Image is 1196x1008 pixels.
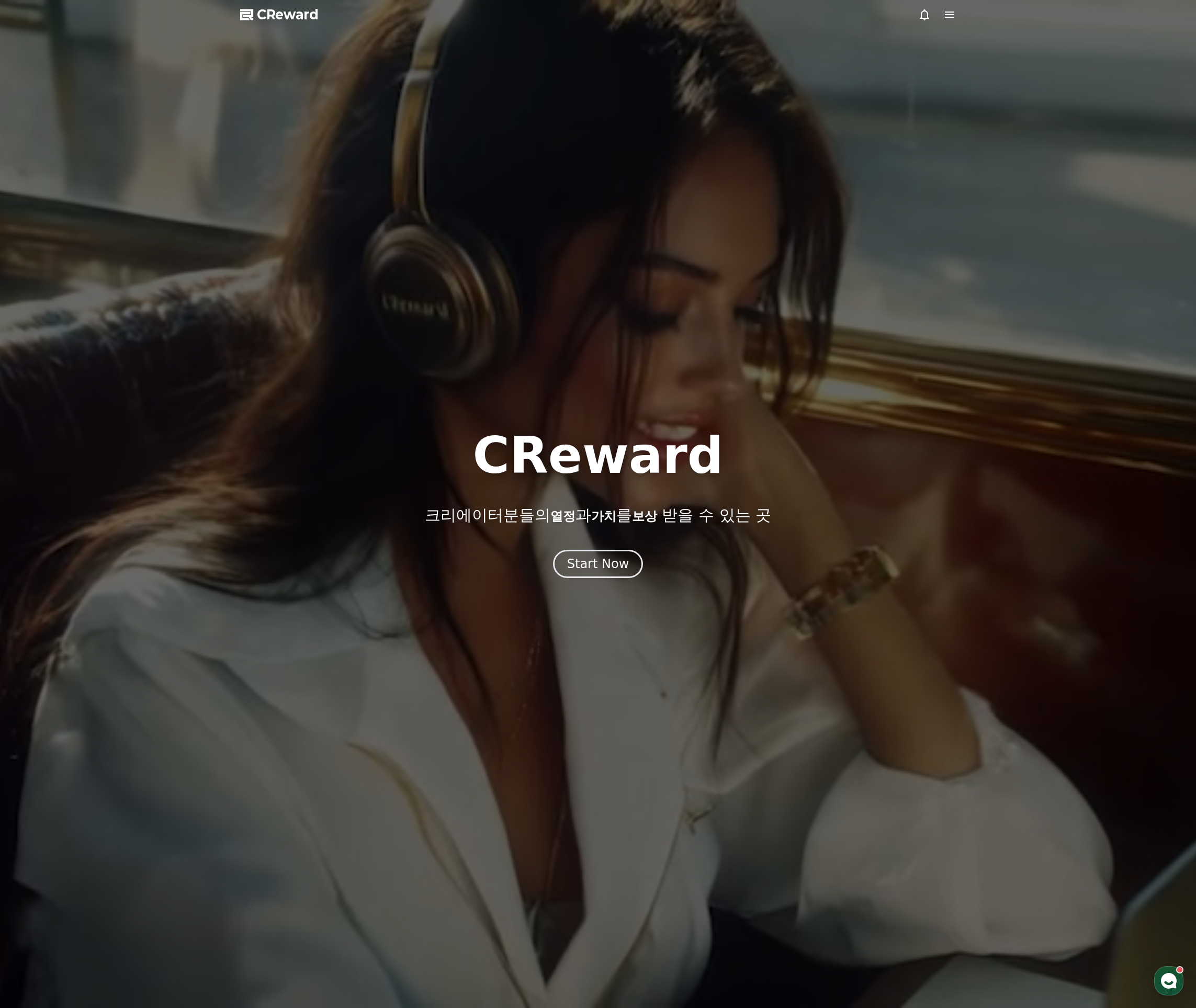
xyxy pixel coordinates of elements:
span: 설정 [162,347,174,356]
div: Start Now [567,556,629,572]
a: 설정 [135,332,201,358]
span: CReward [257,6,319,23]
span: 대화 [96,348,108,356]
span: 가치 [591,509,616,524]
h1: CReward [472,431,723,481]
a: 대화 [69,332,135,358]
span: 보상 [632,509,657,524]
a: 홈 [3,332,69,358]
button: Start Now [553,550,644,578]
a: Start Now [553,560,644,570]
p: 크리에이터분들의 과 를 받을 수 있는 곳 [425,506,771,525]
a: CReward [240,6,319,23]
span: 홈 [33,347,39,356]
span: 열정 [550,509,576,524]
